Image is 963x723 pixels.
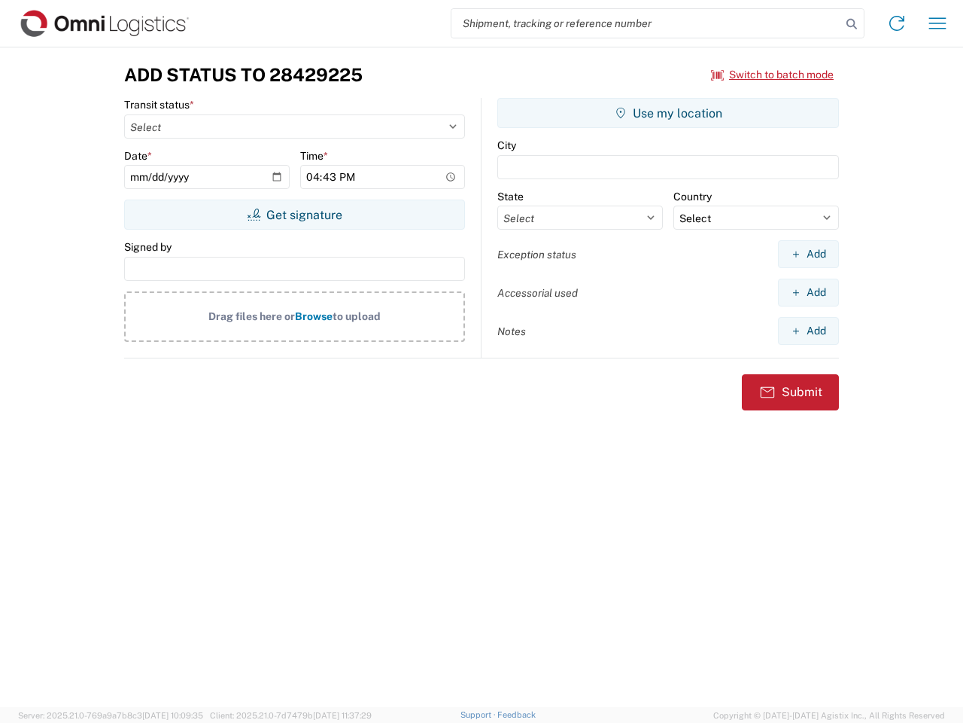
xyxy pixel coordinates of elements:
[497,139,516,152] label: City
[460,710,498,719] a: Support
[124,64,363,86] h3: Add Status to 28429225
[142,711,203,720] span: [DATE] 10:09:35
[333,310,381,322] span: to upload
[124,200,465,230] button: Get signature
[451,9,841,38] input: Shipment, tracking or reference number
[208,310,295,322] span: Drag files here or
[778,279,839,307] button: Add
[295,310,333,322] span: Browse
[124,98,194,111] label: Transit status
[497,98,839,128] button: Use my location
[18,711,203,720] span: Server: 2025.21.0-769a9a7b8c3
[497,190,524,203] label: State
[778,317,839,345] button: Add
[497,710,536,719] a: Feedback
[713,709,945,722] span: Copyright © [DATE]-[DATE] Agistix Inc., All Rights Reserved
[497,248,576,261] label: Exception status
[210,711,372,720] span: Client: 2025.21.0-7d7479b
[673,190,712,203] label: Country
[711,63,834,87] button: Switch to batch mode
[124,240,172,254] label: Signed by
[497,325,526,338] label: Notes
[313,711,372,720] span: [DATE] 11:37:29
[497,286,578,300] label: Accessorial used
[742,374,839,410] button: Submit
[124,149,152,163] label: Date
[300,149,328,163] label: Time
[778,240,839,268] button: Add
